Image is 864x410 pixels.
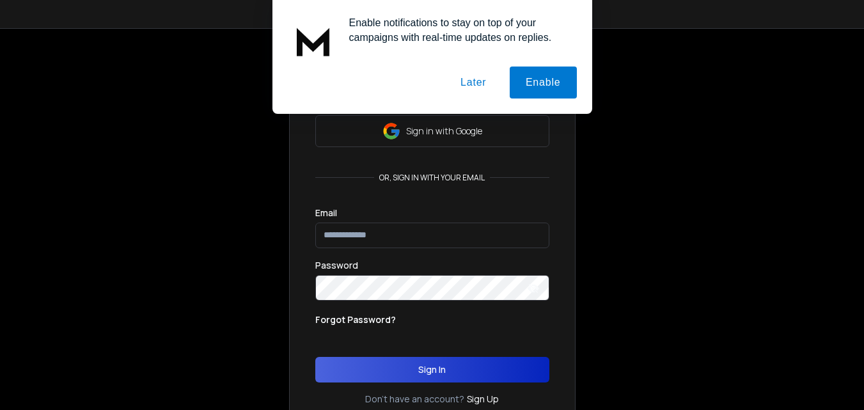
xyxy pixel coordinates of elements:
[288,15,339,67] img: notification icon
[315,209,337,217] label: Email
[444,67,502,99] button: Later
[315,313,396,326] p: Forgot Password?
[510,67,577,99] button: Enable
[406,125,482,138] p: Sign in with Google
[315,261,358,270] label: Password
[467,393,499,406] a: Sign Up
[315,115,549,147] button: Sign in with Google
[339,15,577,45] div: Enable notifications to stay on top of your campaigns with real-time updates on replies.
[374,173,490,183] p: or, sign in with your email
[365,393,464,406] p: Don't have an account?
[315,357,549,382] button: Sign In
